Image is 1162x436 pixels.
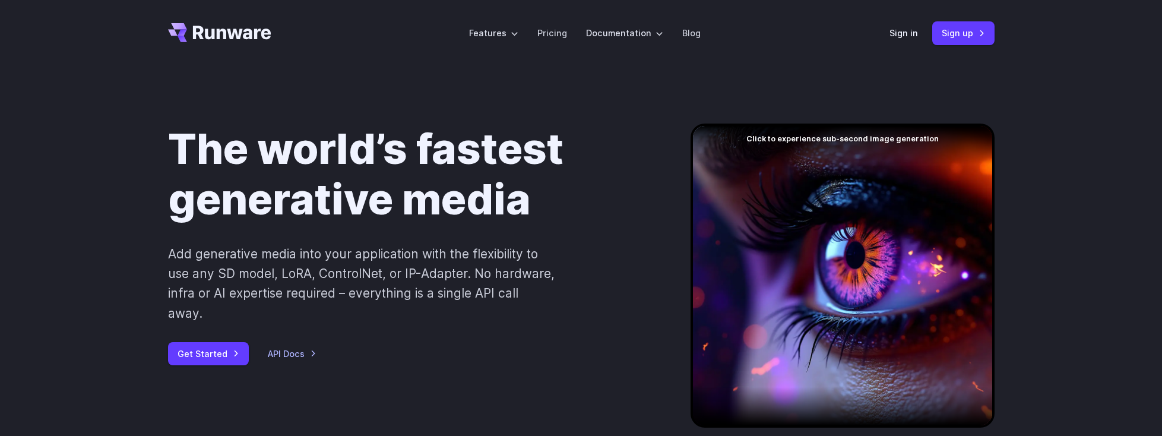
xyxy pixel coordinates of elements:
[586,26,663,40] label: Documentation
[268,347,316,361] a: API Docs
[168,23,271,42] a: Go to /
[469,26,518,40] label: Features
[932,21,995,45] a: Sign up
[168,342,249,365] a: Get Started
[889,26,918,40] a: Sign in
[537,26,567,40] a: Pricing
[168,244,556,323] p: Add generative media into your application with the flexibility to use any SD model, LoRA, Contro...
[168,124,653,225] h1: The world’s fastest generative media
[682,26,701,40] a: Blog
